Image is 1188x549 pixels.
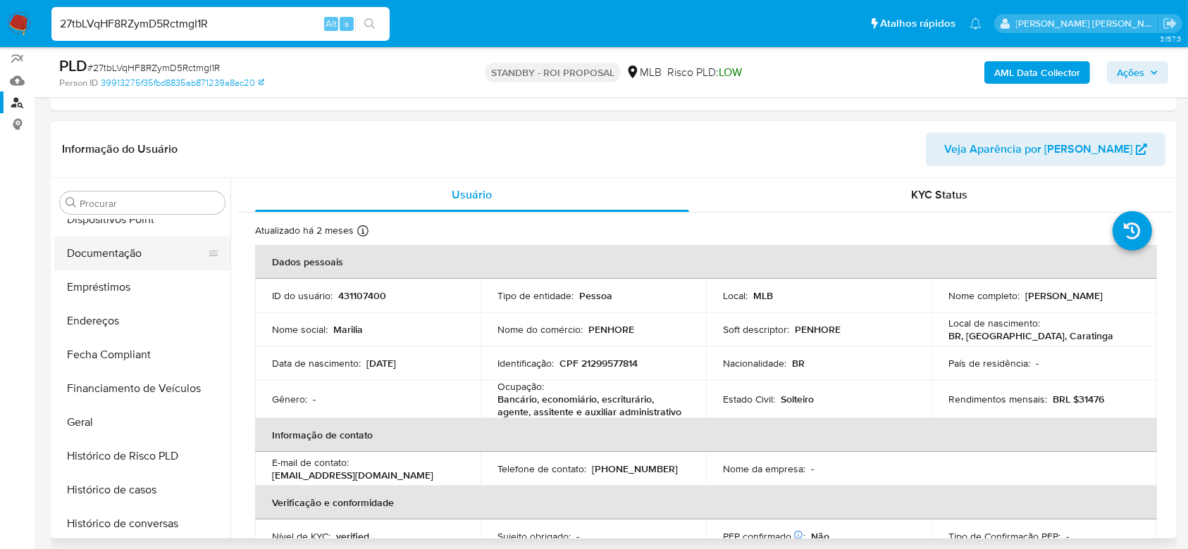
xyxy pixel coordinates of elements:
p: Pessoa [579,289,612,302]
p: - [313,393,316,405]
p: - [811,462,814,475]
p: Nome social : [272,323,328,336]
span: Veja Aparência por [PERSON_NAME] [944,132,1132,166]
p: Solteiro [781,393,814,405]
a: 39913275f35fbd8835ab871239a8ac20 [101,77,264,89]
p: [PERSON_NAME] [1025,289,1103,302]
button: Histórico de Risco PLD [54,439,230,473]
input: Pesquise usuários ou casos... [51,15,390,33]
b: Person ID [59,77,98,89]
span: s [345,17,349,30]
p: Gênero : [272,393,307,405]
button: AML Data Collector [984,61,1090,84]
p: BR, [GEOGRAPHIC_DATA], Caratinga [948,329,1113,342]
span: LOW [719,64,742,80]
p: STANDBY - ROI PROPOSAL [485,63,620,82]
button: Veja Aparência por [PERSON_NAME] [926,132,1165,166]
th: Dados pessoais [255,245,1157,279]
p: País de residência : [948,357,1030,370]
button: Histórico de casos [54,473,230,507]
p: E-mail de contato : [272,456,349,469]
p: - [576,530,579,543]
p: Atualizado há 2 meses [255,224,354,237]
p: - [1036,357,1039,370]
span: Atalhos rápidos [880,16,955,31]
th: Informação de contato [255,418,1157,452]
button: Endereços [54,304,230,338]
p: Ocupação : [497,380,544,393]
p: Estado Civil : [723,393,775,405]
p: Tipo de entidade : [497,289,574,302]
div: MLB [626,65,662,80]
button: Procurar [66,197,77,208]
p: Nome completo : [948,289,1020,302]
span: # 27tbLVqHF8RZymD5RctmgI1R [87,61,220,75]
span: Risco PLD: [667,65,742,80]
p: ID do usuário : [272,289,333,302]
p: 431107400 [338,289,386,302]
p: - [1066,530,1069,543]
button: Financiamento de Veículos [54,372,230,405]
p: BR [792,357,805,370]
button: Fecha Compliant [54,338,230,372]
p: PEP confirmado : [723,530,805,543]
button: Documentação [54,236,219,270]
button: search-icon [355,14,384,34]
p: Soft descriptor : [723,323,789,336]
p: Nível de KYC : [272,530,330,543]
span: Alt [326,17,337,30]
p: Bancário, economiário, escriturário, agente, assitente e auxiliar administrativo [497,393,683,418]
span: KYC Status [911,187,967,203]
p: MLB [753,289,773,302]
p: PENHORE [588,323,634,336]
p: BRL $31476 [1053,393,1104,405]
p: Identificação : [497,357,554,370]
p: Nome do comércio : [497,323,583,336]
p: [DATE] [366,357,396,370]
p: [EMAIL_ADDRESS][DOMAIN_NAME] [272,469,433,481]
p: verified [336,530,369,543]
button: Histórico de conversas [54,507,230,541]
p: Não [811,530,829,543]
p: Nome da empresa : [723,462,805,475]
b: PLD [59,54,87,77]
a: Notificações [970,18,982,30]
span: 3.157.3 [1160,33,1181,44]
button: Dispositivos Point [54,203,230,236]
span: Usuário [452,187,492,203]
th: Verificação e conformidade [255,486,1157,519]
p: PENHORE [795,323,841,336]
button: Ações [1107,61,1168,84]
p: Marilia [333,323,363,336]
h1: Informação do Usuário [62,142,178,156]
p: Data de nascimento : [272,357,361,370]
span: Ações [1117,61,1144,84]
p: Telefone de contato : [497,462,586,475]
p: [PHONE_NUMBER] [592,462,678,475]
p: Rendimentos mensais : [948,393,1047,405]
p: Local de nascimento : [948,317,1040,329]
p: Local : [723,289,748,302]
button: Empréstimos [54,270,230,304]
a: Sair [1163,16,1177,31]
p: CPF 21299577814 [559,357,638,370]
button: Geral [54,405,230,439]
p: Tipo de Confirmação PEP : [948,530,1060,543]
input: Procurar [80,197,219,210]
b: AML Data Collector [994,61,1080,84]
p: andrea.asantos@mercadopago.com.br [1016,17,1158,30]
p: Sujeito obrigado : [497,530,571,543]
p: Nacionalidade : [723,357,786,370]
